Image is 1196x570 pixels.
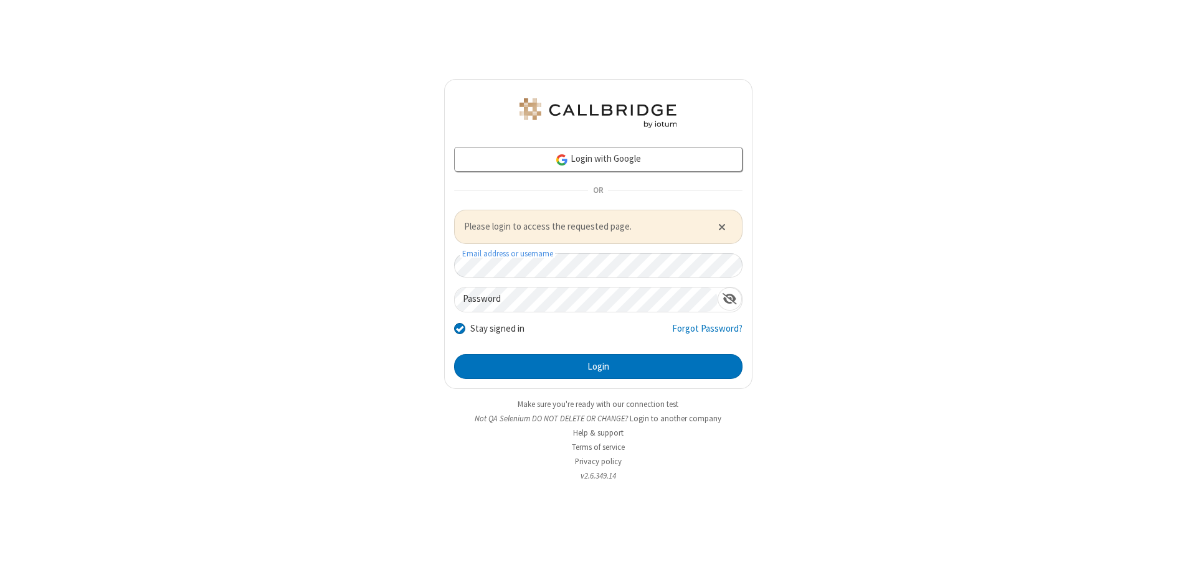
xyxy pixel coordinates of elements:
[575,456,622,467] a: Privacy policy
[711,217,732,236] button: Close alert
[455,287,718,312] input: Password
[444,470,752,482] li: v2.6.349.14
[517,98,679,128] img: QA Selenium DO NOT DELETE OR CHANGE
[464,220,703,234] span: Please login to access the requested page.
[588,182,608,200] span: OR
[555,153,569,167] img: google-icon.png
[672,322,743,345] a: Forgot Password?
[572,442,625,452] a: Terms of service
[630,413,721,424] button: Login to another company
[470,322,524,336] label: Stay signed in
[573,427,624,438] a: Help & support
[454,147,743,172] a: Login with Google
[454,253,743,278] input: Email address or username
[454,354,743,379] button: Login
[718,287,742,311] div: Show password
[518,399,678,409] a: Make sure you're ready with our connection test
[444,413,752,424] li: Not QA Selenium DO NOT DELETE OR CHANGE?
